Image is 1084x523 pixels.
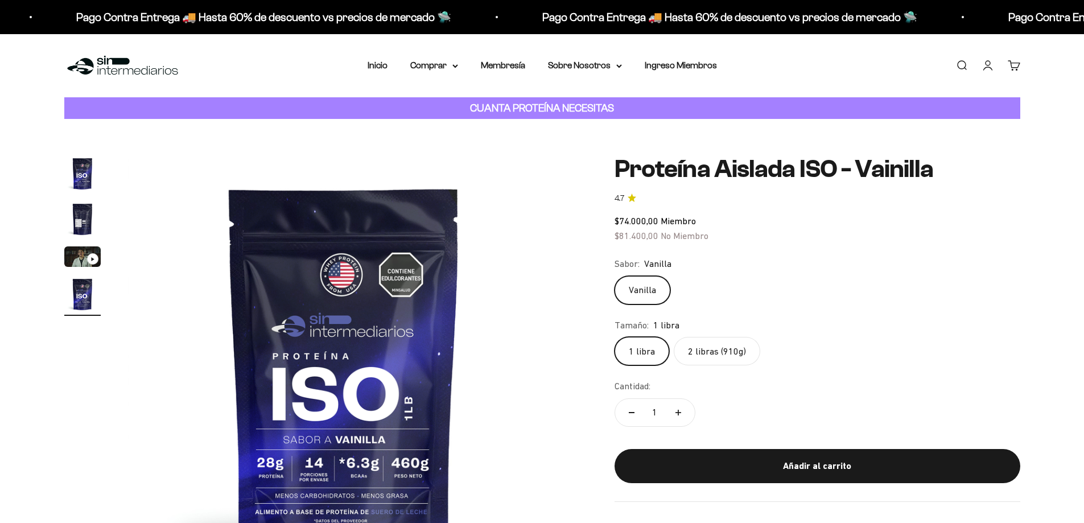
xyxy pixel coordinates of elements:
[615,318,649,333] legend: Tamaño:
[662,399,695,426] button: Aumentar cantidad
[615,449,1020,483] button: Añadir al carrito
[64,201,101,241] button: Ir al artículo 2
[615,257,640,271] legend: Sabor:
[637,459,998,473] div: Añadir al carrito
[644,257,671,271] span: Vanilla
[661,216,696,226] span: Miembro
[64,276,101,312] img: Proteína Aislada ISO - Vainilla
[64,201,101,237] img: Proteína Aislada ISO - Vainilla
[548,58,622,73] summary: Sobre Nosotros
[615,230,658,241] span: $81.400,00
[615,192,1020,205] a: 4.74.7 de 5.0 estrellas
[410,58,458,73] summary: Comprar
[64,246,101,270] button: Ir al artículo 3
[64,155,101,195] button: Ir al artículo 1
[615,155,1020,183] h1: Proteína Aislada ISO - Vainilla
[481,60,525,70] a: Membresía
[615,399,648,426] button: Reducir cantidad
[615,379,650,394] label: Cantidad:
[645,60,717,70] a: Ingreso Miembros
[615,216,658,226] span: $74.000,00
[74,8,449,26] p: Pago Contra Entrega 🚚 Hasta 60% de descuento vs precios de mercado 🛸
[653,318,679,333] span: 1 libra
[615,192,624,205] span: 4.7
[64,155,101,192] img: Proteína Aislada ISO - Vainilla
[470,102,614,114] strong: CUANTA PROTEÍNA NECESITAS
[661,230,708,241] span: No Miembro
[64,276,101,316] button: Ir al artículo 4
[540,8,915,26] p: Pago Contra Entrega 🚚 Hasta 60% de descuento vs precios de mercado 🛸
[368,60,388,70] a: Inicio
